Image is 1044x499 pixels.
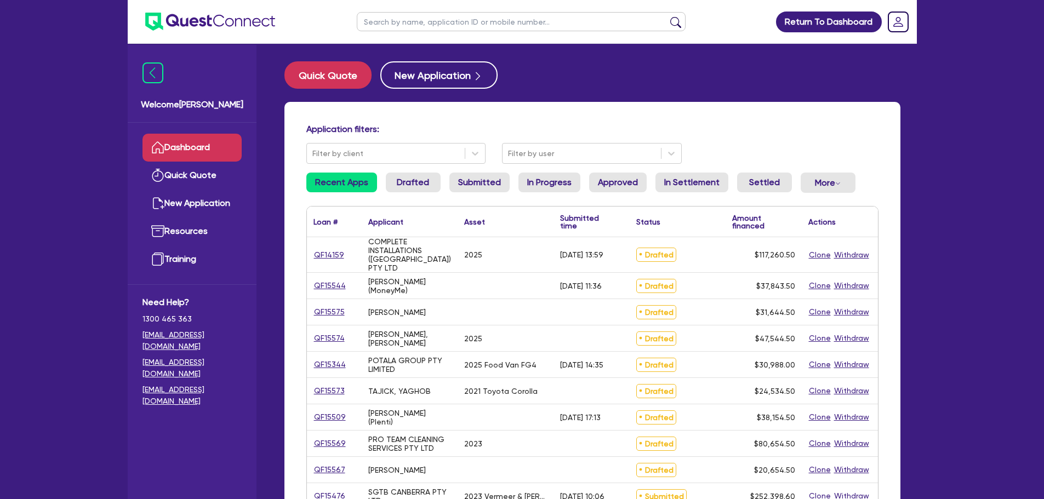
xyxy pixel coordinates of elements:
span: $24,534.50 [755,387,795,395]
span: $31,644.50 [756,308,795,317]
img: resources [151,225,164,238]
div: 2025 [464,250,482,259]
img: training [151,253,164,266]
a: QF15567 [313,463,346,476]
img: new-application [151,197,164,210]
a: New Application [142,190,242,217]
span: $80,654.50 [754,439,795,448]
button: Clone [808,306,831,318]
button: Withdraw [834,463,870,476]
div: Asset [464,218,485,226]
a: [EMAIL_ADDRESS][DOMAIN_NAME] [142,384,242,407]
div: 2021 Toyota Corolla [464,387,538,395]
img: icon-menu-close [142,62,163,83]
div: [PERSON_NAME] [368,466,426,474]
div: [PERSON_NAME] (MoneyMe) [368,277,451,295]
button: Withdraw [834,332,870,345]
span: Drafted [636,305,676,319]
a: QF15573 [313,385,345,397]
a: Training [142,245,242,273]
button: Clone [808,411,831,423]
div: [DATE] 14:35 [560,360,603,369]
div: [DATE] 17:13 [560,413,601,422]
span: Drafted [636,384,676,398]
div: Amount financed [732,214,795,230]
a: Return To Dashboard [776,12,882,32]
div: Applicant [368,218,403,226]
span: $38,154.50 [757,413,795,422]
button: Withdraw [834,358,870,371]
span: Drafted [636,410,676,425]
span: Drafted [636,331,676,346]
button: Quick Quote [284,61,372,89]
div: PRO TEAM CLEANING SERVICES PTY LTD [368,435,451,452]
a: [EMAIL_ADDRESS][DOMAIN_NAME] [142,329,242,352]
button: Withdraw [834,306,870,318]
a: Drafted [386,173,441,192]
span: Drafted [636,463,676,477]
a: QF15574 [313,332,345,345]
a: QF15344 [313,358,346,371]
a: QF15509 [313,411,346,423]
span: $30,988.00 [755,360,795,369]
button: Clone [808,437,831,450]
span: Drafted [636,437,676,451]
a: Quick Quote [142,162,242,190]
button: Withdraw [834,411,870,423]
a: Dropdown toggle [884,8,912,36]
a: Resources [142,217,242,245]
span: Drafted [636,248,676,262]
div: 2023 [464,439,482,448]
button: Dropdown toggle [801,173,855,193]
a: QF15569 [313,437,346,450]
button: Clone [808,249,831,261]
div: 2025 Food Van FG4 [464,360,537,369]
div: [PERSON_NAME], [PERSON_NAME] [368,330,451,347]
span: 1300 465 363 [142,313,242,325]
a: Quick Quote [284,61,380,89]
div: [DATE] 11:36 [560,282,602,290]
div: TAJICK, YAGHOB [368,387,431,395]
div: Submitted time [560,214,613,230]
div: [PERSON_NAME] (Plenti) [368,409,451,426]
span: $47,544.50 [755,334,795,343]
a: Recent Apps [306,173,377,192]
a: Settled [737,173,792,192]
img: quest-connect-logo-blue [145,13,275,31]
button: Clone [808,332,831,345]
span: $117,260.50 [755,250,795,259]
h4: Application filters: [306,124,878,134]
span: Drafted [636,279,676,293]
div: 2025 [464,334,482,343]
div: Actions [808,218,836,226]
span: $20,654.50 [754,466,795,474]
a: QF14159 [313,249,345,261]
span: Drafted [636,358,676,372]
button: Clone [808,385,831,397]
a: [EMAIL_ADDRESS][DOMAIN_NAME] [142,357,242,380]
div: Loan # [313,218,338,226]
button: Withdraw [834,437,870,450]
a: QF15575 [313,306,345,318]
a: In Settlement [655,173,728,192]
div: [PERSON_NAME] [368,308,426,317]
button: Clone [808,358,831,371]
a: In Progress [518,173,580,192]
a: Approved [589,173,647,192]
button: Clone [808,279,831,292]
a: QF15544 [313,279,346,292]
a: Dashboard [142,134,242,162]
input: Search by name, application ID or mobile number... [357,12,686,31]
button: Clone [808,463,831,476]
div: Status [636,218,660,226]
button: Withdraw [834,249,870,261]
span: $37,843.50 [756,282,795,290]
div: POTALA GROUP PTY LIMITED [368,356,451,374]
span: Welcome [PERSON_NAME] [141,98,243,111]
button: New Application [380,61,498,89]
span: Need Help? [142,296,242,309]
div: [DATE] 13:59 [560,250,603,259]
button: Withdraw [834,385,870,397]
img: quick-quote [151,169,164,182]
